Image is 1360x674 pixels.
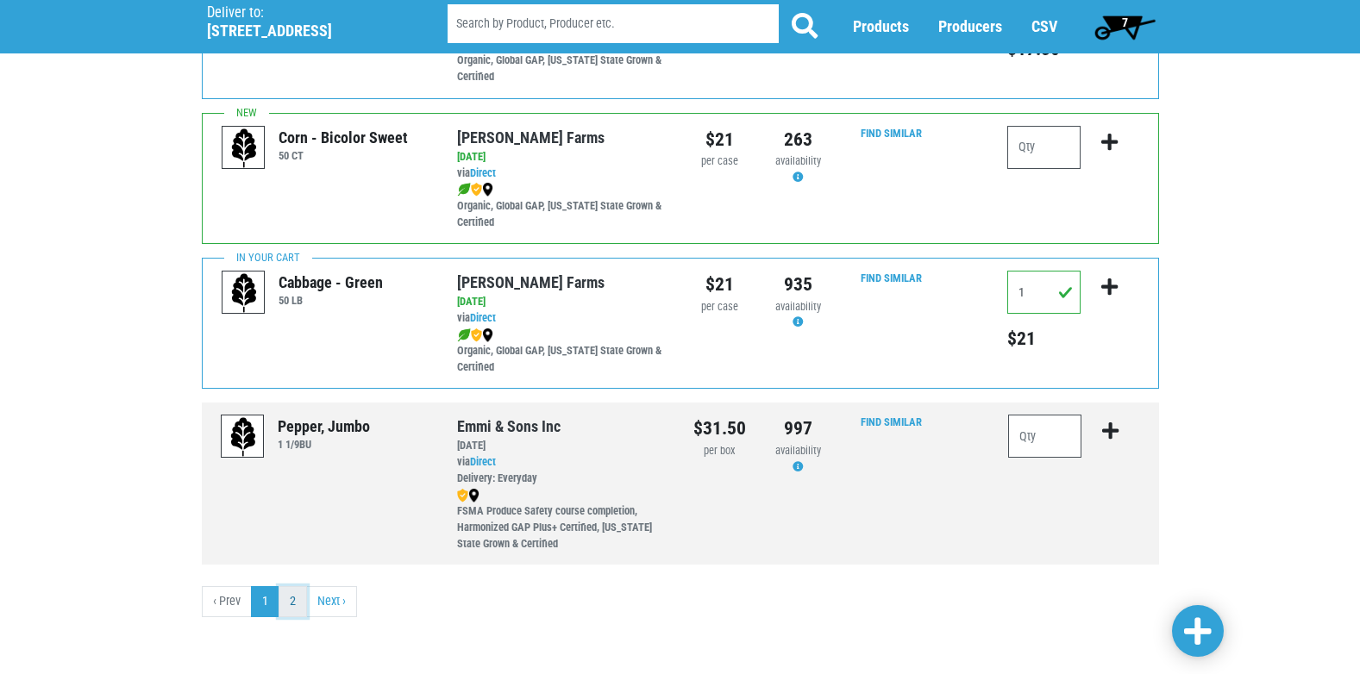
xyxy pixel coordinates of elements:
[457,310,667,327] div: via
[278,438,370,451] h6: 1 1/9BU
[861,415,922,428] a: Find Similar
[853,18,909,36] a: Products
[457,182,667,231] div: Organic, Global GAP, [US_STATE] State Grown & Certified
[251,586,279,617] a: 1
[457,487,667,552] div: FSMA Produce Safety course completion, Harmonized GAP Plus+ Certified, [US_STATE] State Grown & C...
[693,126,746,153] div: $21
[457,149,667,165] div: [DATE]
[278,415,370,438] div: Pepper, Jumbo
[279,149,408,162] h6: 50 CT
[457,471,667,487] div: Delivery: Everyday
[772,415,824,442] div: 997
[693,153,746,170] div: per case
[279,586,307,617] a: 2
[772,126,824,153] div: 263
[482,328,493,342] img: map_marker-0e94453035b3232a4d21701695807de9.png
[457,438,667,454] div: [DATE]
[1008,415,1082,458] input: Qty
[1122,16,1128,29] span: 7
[471,183,482,197] img: safety-e55c860ca8c00a9c171001a62a92dabd.png
[457,328,471,342] img: leaf-e5c59151409436ccce96b2ca1b28e03c.png
[938,18,1002,36] a: Producers
[470,455,496,468] a: Direct
[222,127,266,170] img: placeholder-variety-43d6402dacf2d531de610a020419775a.svg
[457,37,667,86] div: Organic, Global GAP, [US_STATE] State Grown & Certified
[693,443,746,459] div: per box
[457,454,667,487] div: via
[471,328,482,342] img: safety-e55c860ca8c00a9c171001a62a92dabd.png
[457,327,667,376] div: Organic, Global GAP, [US_STATE] State Grown & Certified
[448,5,779,44] input: Search by Product, Producer etc.
[1007,328,1081,350] h5: Total price
[861,127,922,140] a: Find Similar
[470,166,496,179] a: Direct
[457,294,667,310] div: [DATE]
[775,300,821,313] span: availability
[279,126,408,149] div: Corn - Bicolor Sweet
[457,128,605,147] a: [PERSON_NAME] Farms
[457,417,561,435] a: Emmi & Sons Inc
[693,271,746,298] div: $21
[207,4,404,22] p: Deliver to:
[693,299,746,315] div: per case
[222,415,265,459] img: placeholder-variety-43d6402dacf2d531de610a020419775a.svg
[861,271,922,284] a: Find Similar
[222,271,266,315] img: placeholder-variety-43d6402dacf2d531de610a020419775a.svg
[457,273,605,291] a: [PERSON_NAME] Farms
[772,271,824,298] div: 935
[457,183,471,197] img: leaf-e5c59151409436ccce96b2ca1b28e03c.png
[1007,126,1081,169] input: Qty
[1031,18,1057,36] a: CSV
[482,183,493,197] img: map_marker-0e94453035b3232a4d21701695807de9.png
[470,311,496,324] a: Direct
[279,271,383,294] div: Cabbage - Green
[775,444,821,457] span: availability
[202,586,1159,617] nav: pager
[207,22,404,41] h5: [STREET_ADDRESS]
[1007,271,1081,314] input: Qty
[693,415,746,442] div: $31.50
[306,586,357,617] a: next
[772,299,824,332] div: Availability may be subject to change.
[1087,9,1163,44] a: 7
[775,154,821,167] span: availability
[468,489,479,502] img: map_marker-0e94453035b3232a4d21701695807de9.png
[457,489,468,502] img: safety-e55c860ca8c00a9c171001a62a92dabd.png
[279,294,383,307] h6: 50 LB
[457,165,667,182] div: via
